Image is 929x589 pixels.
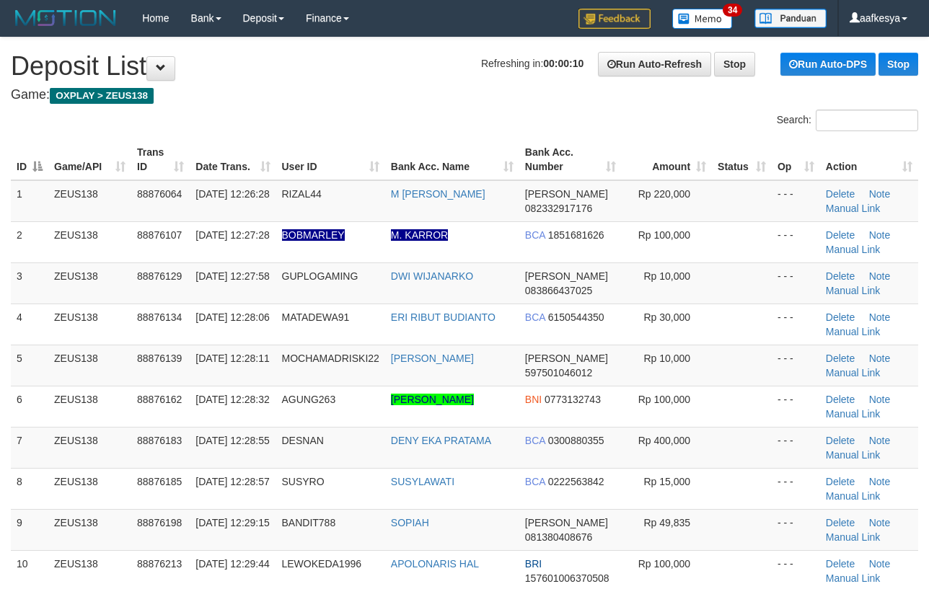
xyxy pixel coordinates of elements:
[391,476,454,487] a: SUSYLAWATI
[391,270,473,282] a: DWI WIJANARKO
[195,476,269,487] span: [DATE] 12:28:57
[826,394,855,405] a: Delete
[11,180,48,222] td: 1
[826,203,881,214] a: Manual Link
[869,270,891,282] a: Note
[48,427,131,468] td: ZEUS138
[826,490,881,502] a: Manual Link
[195,229,269,241] span: [DATE] 12:27:28
[525,531,592,543] span: Copy 081380408676 to clipboard
[772,221,820,262] td: - - -
[391,517,429,528] a: SOPIAH
[137,311,182,323] span: 88876134
[826,435,855,446] a: Delete
[772,386,820,427] td: - - -
[826,188,855,200] a: Delete
[869,394,891,405] a: Note
[11,386,48,427] td: 6
[282,188,322,200] span: RIZAL44
[391,558,479,570] a: APOLONARIS HAL
[481,58,584,69] span: Refreshing in:
[391,229,448,241] a: M. KARROR
[638,435,690,446] span: Rp 400,000
[11,509,48,550] td: 9
[826,229,855,241] a: Delete
[137,435,182,446] span: 88876183
[11,221,48,262] td: 2
[11,52,918,81] h1: Deposit List
[869,229,891,241] a: Note
[525,435,545,446] span: BCA
[190,139,276,180] th: Date Trans.: activate to sort column ascending
[391,353,474,364] a: [PERSON_NAME]
[672,9,733,29] img: Button%20Memo.svg
[869,476,891,487] a: Note
[282,517,336,528] span: BANDIT788
[525,558,542,570] span: BRI
[11,139,48,180] th: ID: activate to sort column descending
[548,476,604,487] span: Copy 0222563842 to clipboard
[777,110,918,131] label: Search:
[525,572,609,584] span: Copy 157601006370508 to clipboard
[643,517,690,528] span: Rp 49,835
[712,139,772,180] th: Status: activate to sort column ascending
[48,345,131,386] td: ZEUS138
[869,353,891,364] a: Note
[525,285,592,296] span: Copy 083866437025 to clipboard
[50,88,154,104] span: OXPLAY > ZEUS138
[11,345,48,386] td: 5
[137,517,182,528] span: 88876198
[525,203,592,214] span: Copy 082332917176 to clipboard
[195,353,269,364] span: [DATE] 12:28:11
[879,53,918,76] a: Stop
[11,7,120,29] img: MOTION_logo.png
[826,311,855,323] a: Delete
[391,188,485,200] a: M [PERSON_NAME]
[780,53,876,76] a: Run Auto-DPS
[525,353,608,364] span: [PERSON_NAME]
[525,188,608,200] span: [PERSON_NAME]
[525,394,542,405] span: BNI
[772,509,820,550] td: - - -
[772,468,820,509] td: - - -
[772,262,820,304] td: - - -
[714,52,755,76] a: Stop
[638,394,690,405] span: Rp 100,000
[826,408,881,420] a: Manual Link
[48,304,131,345] td: ZEUS138
[578,9,651,29] img: Feedback.jpg
[525,517,608,528] span: [PERSON_NAME]
[391,311,496,323] a: ERI RIBUT BUDIANTO
[869,188,891,200] a: Note
[48,221,131,262] td: ZEUS138
[11,304,48,345] td: 4
[525,229,545,241] span: BCA
[643,353,690,364] span: Rp 10,000
[638,229,690,241] span: Rp 100,000
[137,353,182,364] span: 88876139
[869,311,891,323] a: Note
[276,139,385,180] th: User ID: activate to sort column ascending
[826,367,881,378] a: Manual Link
[137,229,182,241] span: 88876107
[391,394,474,405] a: [PERSON_NAME]
[643,476,690,487] span: Rp 15,000
[826,558,855,570] a: Delete
[525,476,545,487] span: BCA
[643,270,690,282] span: Rp 10,000
[48,139,131,180] th: Game/API: activate to sort column ascending
[195,558,269,570] span: [DATE] 12:29:44
[11,88,918,102] h4: Game:
[195,188,269,200] span: [DATE] 12:26:28
[869,435,891,446] a: Note
[772,304,820,345] td: - - -
[48,386,131,427] td: ZEUS138
[826,285,881,296] a: Manual Link
[525,311,545,323] span: BCA
[525,270,608,282] span: [PERSON_NAME]
[195,270,269,282] span: [DATE] 12:27:58
[826,270,855,282] a: Delete
[816,110,918,131] input: Search:
[598,52,711,76] a: Run Auto-Refresh
[282,558,362,570] span: LEWOKEDA1996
